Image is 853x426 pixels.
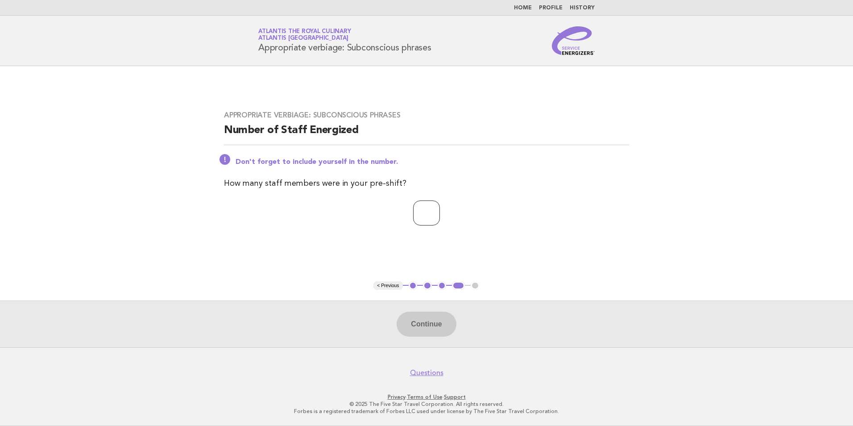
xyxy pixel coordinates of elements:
[224,177,629,190] p: How many staff members were in your pre-shift?
[153,408,700,415] p: Forbes is a registered trademark of Forbes LLC used under license by The Five Star Travel Corpora...
[514,5,532,11] a: Home
[539,5,563,11] a: Profile
[570,5,595,11] a: History
[423,281,432,290] button: 2
[410,368,443,377] a: Questions
[153,393,700,401] p: · ·
[236,158,629,167] p: Don't forget to include yourself in the number.
[388,394,406,400] a: Privacy
[153,401,700,408] p: © 2025 The Five Star Travel Corporation. All rights reserved.
[258,36,348,42] span: Atlantis [GEOGRAPHIC_DATA]
[224,123,629,145] h2: Number of Staff Energized
[373,281,402,290] button: < Previous
[552,26,595,55] img: Service Energizers
[452,281,465,290] button: 4
[258,29,351,41] a: Atlantis the Royal CulinaryAtlantis [GEOGRAPHIC_DATA]
[409,281,418,290] button: 1
[224,111,629,120] h3: Appropriate verbiage: Subconscious phrases
[438,281,447,290] button: 3
[258,29,431,52] h1: Appropriate verbiage: Subconscious phrases
[407,394,443,400] a: Terms of Use
[444,394,466,400] a: Support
